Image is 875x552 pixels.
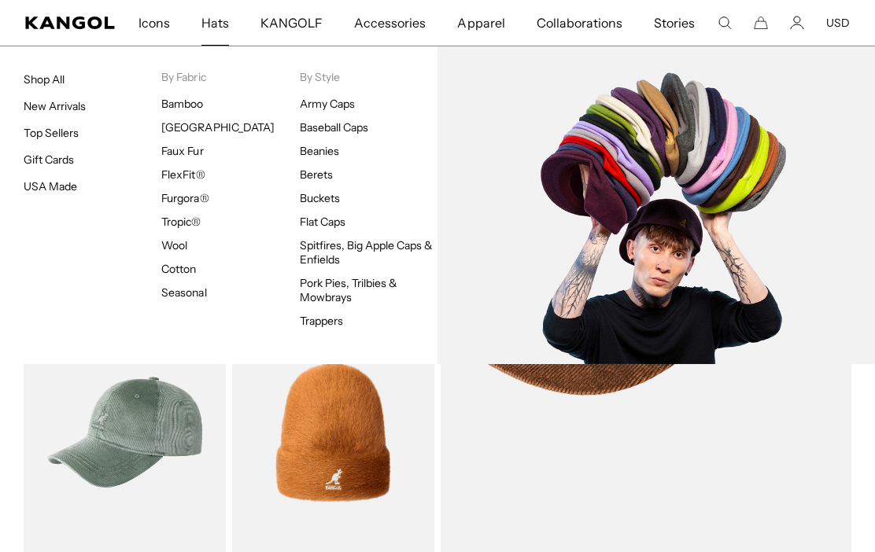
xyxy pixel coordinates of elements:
a: Berets [300,167,333,182]
summary: Search here [718,16,732,30]
a: Wool [161,238,187,252]
a: USA Made [24,179,77,193]
a: Spitfires, Big Apple Caps & Enfields [300,238,434,267]
p: By Style [300,70,437,84]
a: Cotton [161,262,196,276]
a: Army Caps [300,97,355,111]
a: Baseball Caps [300,120,368,134]
a: Faux Fur [161,144,203,158]
a: Account [790,16,804,30]
a: Furgora® [161,191,209,205]
button: Cart [754,16,768,30]
a: Buckets [300,191,340,205]
a: Pork Pies, Trilbies & Mowbrays [300,276,398,304]
a: Trappers [300,314,343,328]
a: Top Sellers [24,126,79,140]
a: Beanies [300,144,339,158]
a: Seasonal [161,285,206,300]
a: New Arrivals [24,99,86,113]
p: By Fabric [161,70,299,84]
a: FlexFit® [161,167,205,182]
a: Tropic® [161,215,201,229]
a: Flat Caps [300,215,345,229]
a: [GEOGRAPHIC_DATA] [161,120,274,134]
img: Flat_Caps.jpg [437,46,875,364]
a: Gift Cards [24,153,74,167]
button: USD [826,16,850,30]
a: Bamboo [161,97,203,111]
a: Kangol [25,17,116,29]
a: Shop All [24,72,65,86]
